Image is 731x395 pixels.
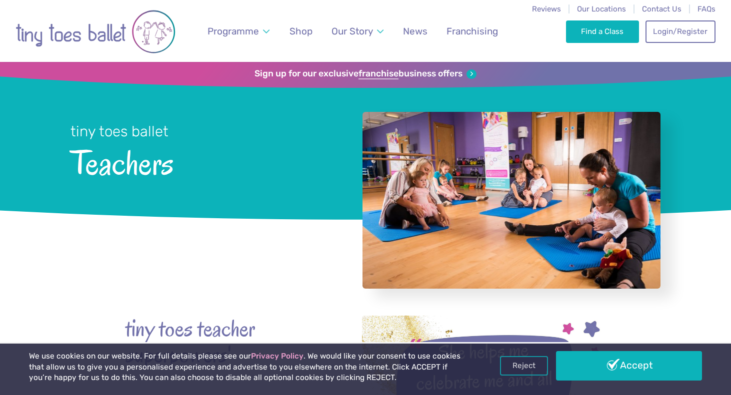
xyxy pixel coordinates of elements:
p: We use cookies on our website. For full details please see our . We would like your consent to us... [29,351,466,384]
a: FAQs [697,4,715,13]
img: tiny toes ballet [15,6,175,57]
a: Programme [203,19,274,43]
a: Reviews [532,4,561,13]
a: Reject [500,356,548,375]
a: Find a Class [566,20,639,42]
a: Our Locations [577,4,626,13]
a: Accept [556,351,702,380]
a: Privacy Policy [251,352,303,361]
a: News [398,19,432,43]
a: Contact Us [642,4,681,13]
span: Programme [207,25,259,37]
small: tiny toes ballet [70,123,168,140]
span: Teachers [70,141,336,182]
strong: franchise [358,68,398,79]
a: Sign up for our exclusivefranchisebusiness offers [254,68,476,79]
strong: tiny toes teacher superpowers' [125,316,305,369]
span: Franchising [446,25,498,37]
span: News [403,25,427,37]
span: Shop [289,25,312,37]
a: Login/Register [645,20,715,42]
a: Our Story [327,19,388,43]
a: Shop [285,19,317,43]
a: Franchising [442,19,503,43]
span: Our Story [331,25,373,37]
